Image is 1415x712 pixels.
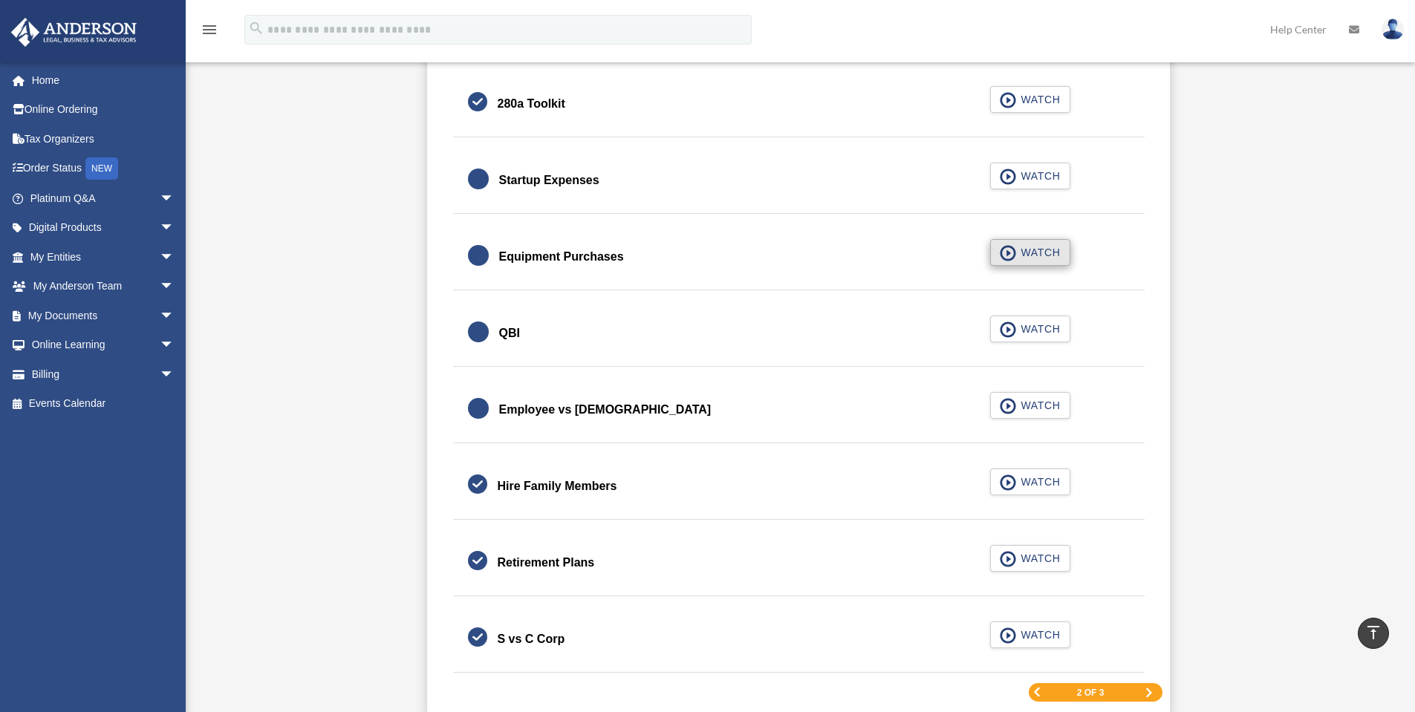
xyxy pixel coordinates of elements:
div: Startup Expenses [499,170,599,191]
a: Digital Productsarrow_drop_down [10,213,197,243]
span: WATCH [1016,551,1060,566]
a: S vs C Corp WATCH [468,621,1130,657]
span: WATCH [1016,398,1060,413]
div: Employee vs [DEMOGRAPHIC_DATA] [499,399,712,420]
a: Events Calendar [10,389,197,419]
a: My Documentsarrow_drop_down [10,301,197,330]
span: WATCH [1016,627,1060,642]
a: menu [201,26,218,39]
a: Order StatusNEW [10,154,197,184]
img: Anderson Advisors Platinum Portal [7,18,141,47]
span: arrow_drop_down [160,301,189,331]
span: WATCH [1016,474,1060,489]
span: WATCH [1016,321,1060,336]
span: arrow_drop_down [160,213,189,244]
i: search [248,20,264,36]
span: 2 of 3 [1077,688,1105,697]
span: arrow_drop_down [160,242,189,272]
a: 280a Toolkit WATCH [468,86,1130,122]
a: QBI WATCH [468,316,1130,351]
a: Tax Organizers [10,124,197,154]
a: Equipment Purchases WATCH [468,239,1130,275]
button: WATCH [990,239,1070,266]
span: WATCH [1016,92,1060,107]
a: Previous Page [1032,687,1041,697]
a: Hire Family Members WATCH [468,468,1130,504]
a: Online Ordering [10,95,197,125]
a: vertical_align_top [1358,618,1389,649]
a: Startup Expenses WATCH [468,163,1130,198]
a: Platinum Q&Aarrow_drop_down [10,183,197,213]
a: My Entitiesarrow_drop_down [10,242,197,272]
div: 280a Toolkit [498,94,565,114]
a: Online Learningarrow_drop_down [10,330,197,360]
a: Employee vs [DEMOGRAPHIC_DATA] WATCH [468,392,1130,428]
div: Equipment Purchases [499,246,624,267]
a: Home [10,65,197,95]
button: WATCH [990,163,1070,189]
i: menu [201,21,218,39]
span: arrow_drop_down [160,330,189,361]
span: arrow_drop_down [160,272,189,302]
span: arrow_drop_down [160,183,189,214]
div: NEW [85,157,118,180]
a: Next Page [1145,687,1154,698]
a: Billingarrow_drop_down [10,359,197,389]
div: Retirement Plans [498,552,595,573]
img: User Pic [1382,19,1404,40]
span: arrow_drop_down [160,359,189,390]
button: WATCH [990,621,1070,648]
a: My Anderson Teamarrow_drop_down [10,272,197,301]
div: S vs C Corp [498,629,565,650]
button: WATCH [990,468,1070,495]
button: WATCH [990,545,1070,572]
span: WATCH [1016,245,1060,260]
a: Retirement Plans WATCH [468,545,1130,581]
div: QBI [499,323,520,344]
i: vertical_align_top [1364,624,1382,641]
button: WATCH [990,392,1070,419]
div: Hire Family Members [498,476,617,497]
button: WATCH [990,86,1070,113]
span: WATCH [1016,169,1060,183]
button: WATCH [990,316,1070,342]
